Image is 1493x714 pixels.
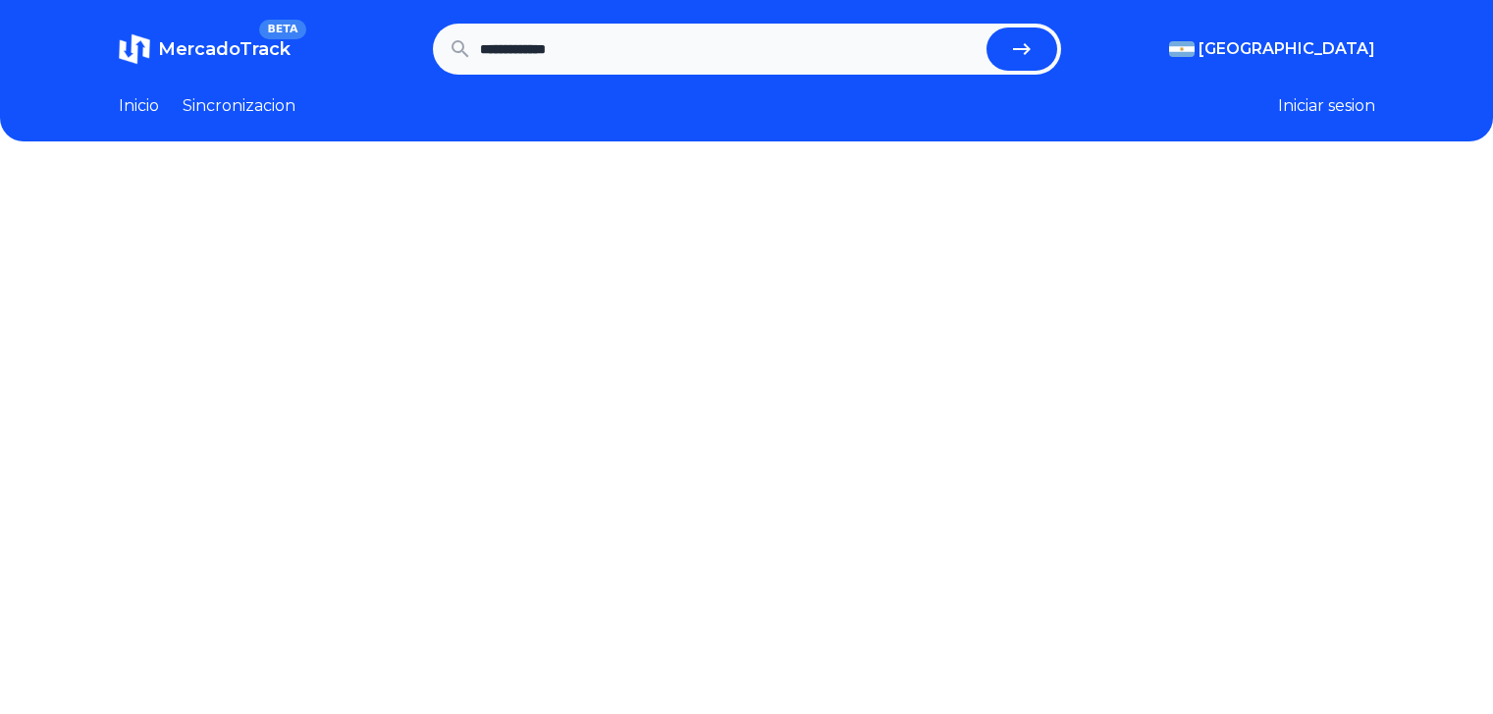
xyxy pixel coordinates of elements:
[1169,37,1375,61] button: [GEOGRAPHIC_DATA]
[1169,41,1195,57] img: Argentina
[259,20,305,39] span: BETA
[1278,94,1375,118] button: Iniciar sesion
[158,38,291,60] span: MercadoTrack
[119,33,150,65] img: MercadoTrack
[119,33,291,65] a: MercadoTrackBETA
[183,94,295,118] a: Sincronizacion
[119,94,159,118] a: Inicio
[1199,37,1375,61] span: [GEOGRAPHIC_DATA]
